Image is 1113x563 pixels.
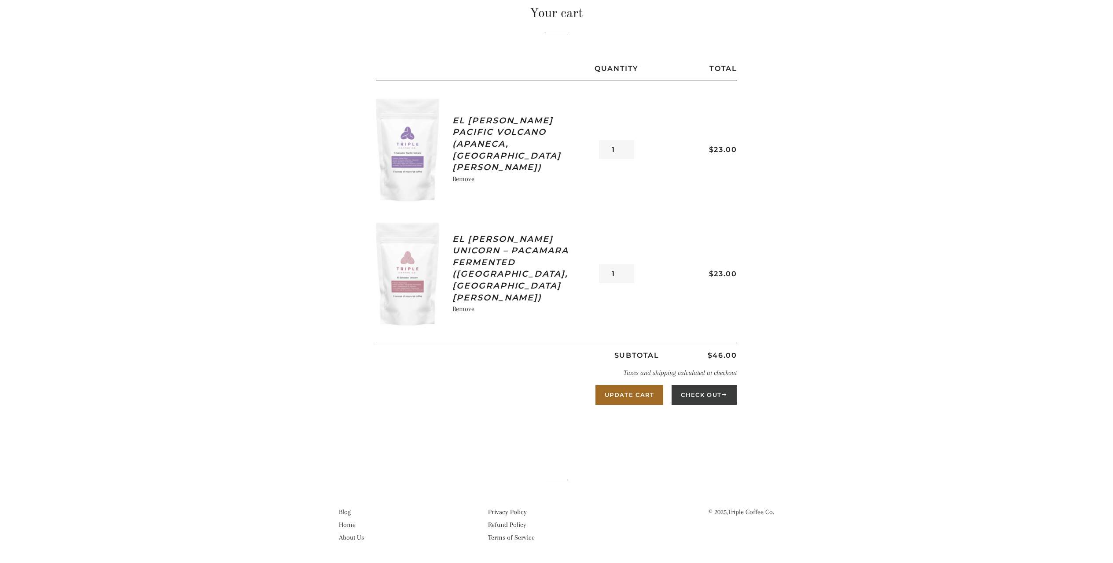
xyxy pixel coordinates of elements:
img: El Salvador Unicorn – Pacamara Fermented (Chalatenango, El Salvador) [376,219,439,330]
a: El [PERSON_NAME] Unicorn – Pacamara Fermented ([GEOGRAPHIC_DATA], [GEOGRAPHIC_DATA][PERSON_NAME]) [452,233,578,304]
a: Terms of Service [488,533,535,541]
span: $46.00 [708,351,737,359]
span: $23.00 [709,145,737,154]
a: Refund Policy [488,521,526,529]
a: Home [339,521,356,529]
a: Privacy Policy [488,508,527,516]
span: $23.00 [709,270,737,278]
button: Check Out [672,385,737,404]
a: Blog [339,508,351,516]
a: Remove [452,175,474,183]
a: Remove [452,305,474,313]
a: El [PERSON_NAME] Pacific Volcano (Apaneca, [GEOGRAPHIC_DATA][PERSON_NAME]) [452,115,578,174]
a: Triple Coffee Co. [728,508,774,516]
em: Taxes and shipping calculated at checkout [624,369,737,377]
p: © 2025, [638,507,774,518]
a: About Us [339,533,364,541]
button: Update Cart [595,385,663,404]
h1: Your cart [376,4,737,23]
span: Subtotal [614,351,659,359]
img: El Salvador Pacific Volcano (Apaneca, El Salvador) [376,94,439,205]
div: Total [641,63,737,74]
div: Quantity [592,63,640,74]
